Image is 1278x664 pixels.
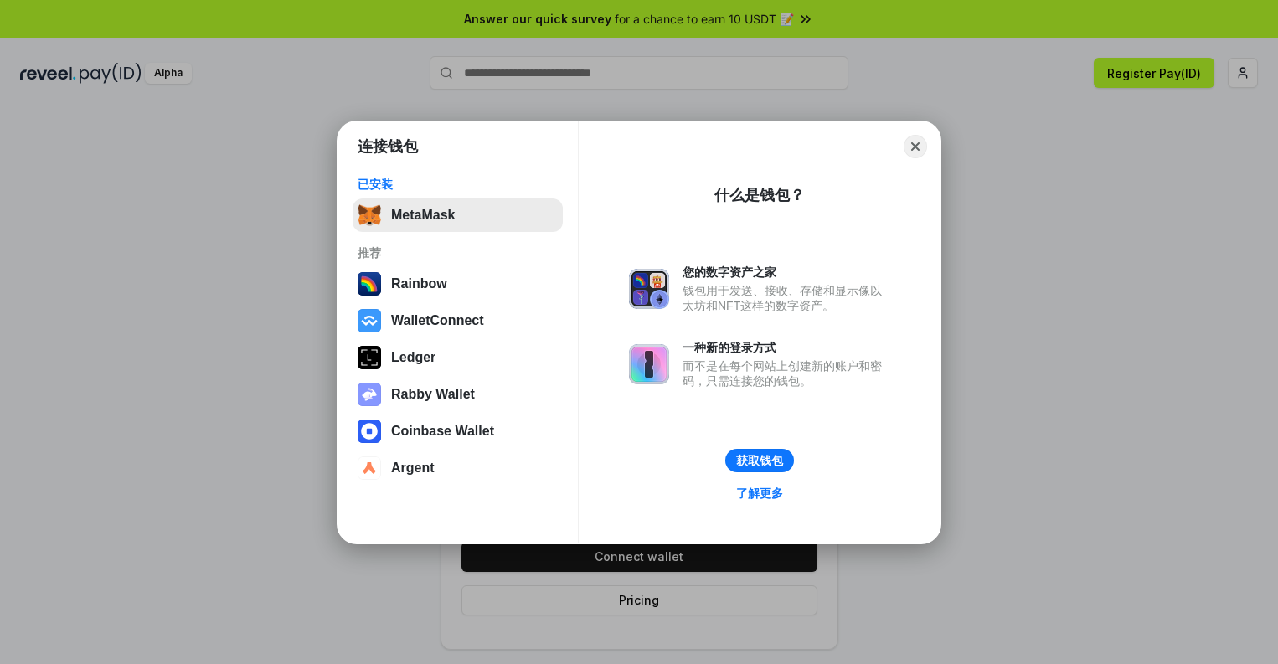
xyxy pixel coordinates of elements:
button: MetaMask [353,198,563,232]
div: 您的数字资产之家 [683,265,890,280]
div: Rainbow [391,276,447,291]
button: WalletConnect [353,304,563,337]
div: WalletConnect [391,313,484,328]
img: svg+xml,%3Csvg%20xmlns%3D%22http%3A%2F%2Fwww.w3.org%2F2000%2Fsvg%22%20width%3D%2228%22%20height%3... [358,346,381,369]
h1: 连接钱包 [358,136,418,157]
div: MetaMask [391,208,455,223]
button: 获取钱包 [725,449,794,472]
div: Coinbase Wallet [391,424,494,439]
img: svg+xml,%3Csvg%20width%3D%2228%22%20height%3D%2228%22%20viewBox%3D%220%200%2028%2028%22%20fill%3D... [358,456,381,480]
img: svg+xml,%3Csvg%20fill%3D%22none%22%20height%3D%2233%22%20viewBox%3D%220%200%2035%2033%22%20width%... [358,203,381,227]
div: 已安装 [358,177,558,192]
div: 一种新的登录方式 [683,340,890,355]
img: svg+xml,%3Csvg%20xmlns%3D%22http%3A%2F%2Fwww.w3.org%2F2000%2Fsvg%22%20fill%3D%22none%22%20viewBox... [358,383,381,406]
img: svg+xml,%3Csvg%20width%3D%22120%22%20height%3D%22120%22%20viewBox%3D%220%200%20120%20120%22%20fil... [358,272,381,296]
div: 钱包用于发送、接收、存储和显示像以太坊和NFT这样的数字资产。 [683,283,890,313]
button: Ledger [353,341,563,374]
img: svg+xml,%3Csvg%20xmlns%3D%22http%3A%2F%2Fwww.w3.org%2F2000%2Fsvg%22%20fill%3D%22none%22%20viewBox... [629,269,669,309]
button: Rainbow [353,267,563,301]
div: 获取钱包 [736,453,783,468]
div: 推荐 [358,245,558,260]
div: Argent [391,461,435,476]
img: svg+xml,%3Csvg%20width%3D%2228%22%20height%3D%2228%22%20viewBox%3D%220%200%2028%2028%22%20fill%3D... [358,309,381,332]
div: 了解更多 [736,486,783,501]
div: Ledger [391,350,435,365]
button: Rabby Wallet [353,378,563,411]
img: svg+xml,%3Csvg%20xmlns%3D%22http%3A%2F%2Fwww.w3.org%2F2000%2Fsvg%22%20fill%3D%22none%22%20viewBox... [629,344,669,384]
button: Close [904,135,927,158]
button: Argent [353,451,563,485]
a: 了解更多 [726,482,793,504]
img: svg+xml,%3Csvg%20width%3D%2228%22%20height%3D%2228%22%20viewBox%3D%220%200%2028%2028%22%20fill%3D... [358,420,381,443]
div: Rabby Wallet [391,387,475,402]
div: 而不是在每个网站上创建新的账户和密码，只需连接您的钱包。 [683,358,890,389]
div: 什么是钱包？ [714,185,805,205]
button: Coinbase Wallet [353,414,563,448]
